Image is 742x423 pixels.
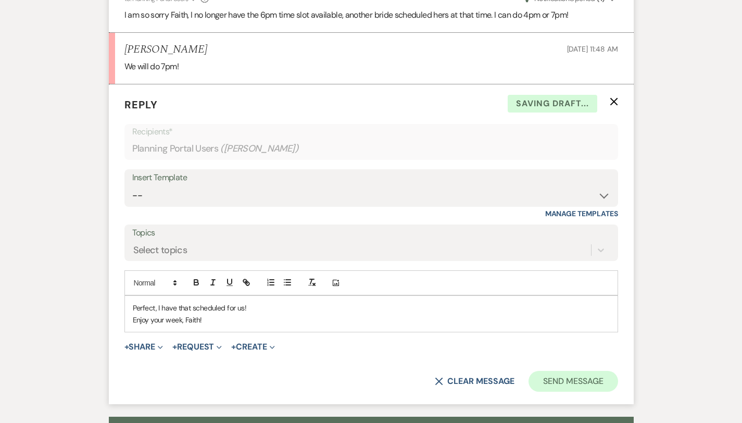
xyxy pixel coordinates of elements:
[508,95,597,113] span: Saving draft...
[133,314,610,326] p: Enjoy your week, Faith!
[435,377,514,385] button: Clear message
[220,142,298,156] span: ( [PERSON_NAME] )
[231,343,274,351] button: Create
[124,60,618,73] div: We will do 7pm!
[133,302,610,314] p: Perfect, I have that scheduled for us!
[132,226,610,241] label: Topics
[529,371,618,392] button: Send Message
[124,343,129,351] span: +
[545,209,618,218] a: Manage Templates
[132,139,610,159] div: Planning Portal Users
[231,343,236,351] span: +
[133,243,187,257] div: Select topics
[567,44,618,54] span: [DATE] 11:48 AM
[132,125,610,139] p: Recipients*
[172,343,177,351] span: +
[172,343,222,351] button: Request
[124,343,164,351] button: Share
[124,43,207,56] h5: [PERSON_NAME]
[124,8,618,22] p: I am so sorry Faith, I no longer have the 6pm time slot available, another bride scheduled hers a...
[124,98,158,111] span: Reply
[132,170,610,185] div: Insert Template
